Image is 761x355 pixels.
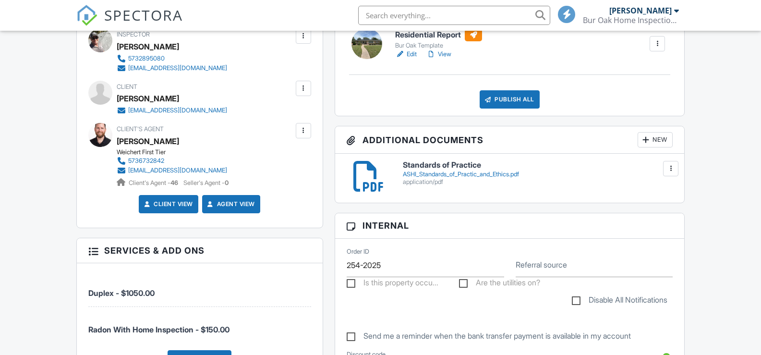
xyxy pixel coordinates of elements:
[76,5,97,26] img: The Best Home Inspection Software - Spectora
[403,178,673,186] div: application/pdf
[583,15,679,25] div: Bur Oak Home Inspections
[170,179,178,186] strong: 46
[117,125,164,133] span: Client's Agent
[117,156,227,166] a: 5736732842
[142,199,193,209] a: Client View
[335,213,685,238] h3: Internal
[117,83,137,90] span: Client
[117,166,227,175] a: [EMAIL_ADDRESS][DOMAIN_NAME]
[395,42,482,49] div: Bur Oak Template
[117,134,179,148] a: [PERSON_NAME]
[609,6,672,15] div: [PERSON_NAME]
[117,54,227,63] a: 5732895080
[129,179,180,186] span: Client's Agent -
[347,247,369,256] label: Order ID
[403,171,673,178] div: ASHI_Standards_of_Practic_and_Ethics.pdf
[128,64,227,72] div: [EMAIL_ADDRESS][DOMAIN_NAME]
[403,161,673,170] h6: Standards of Practice
[480,90,540,109] div: Publish All
[395,29,482,41] h6: Residential Report
[459,278,540,290] label: Are the utilities on?
[117,91,179,106] div: [PERSON_NAME]
[183,179,229,186] span: Seller's Agent -
[516,259,567,270] label: Referral source
[88,325,230,334] span: Radon With Home Inspection - $150.00
[403,161,673,185] a: Standards of Practice ASHI_Standards_of_Practic_and_Ethics.pdf application/pdf
[104,5,183,25] span: SPECTORA
[128,55,165,62] div: 5732895080
[117,39,179,54] div: [PERSON_NAME]
[77,238,323,263] h3: Services & Add ons
[117,63,227,73] a: [EMAIL_ADDRESS][DOMAIN_NAME]
[358,6,550,25] input: Search everything...
[128,107,227,114] div: [EMAIL_ADDRESS][DOMAIN_NAME]
[347,278,438,290] label: Is this property occupied?
[88,270,311,306] li: Service: Duplex
[335,126,685,154] h3: Additional Documents
[76,13,183,33] a: SPECTORA
[128,167,227,174] div: [EMAIL_ADDRESS][DOMAIN_NAME]
[395,29,482,50] a: Residential Report Bur Oak Template
[572,295,667,307] label: Disable All Notifications
[638,132,673,147] div: New
[117,148,235,156] div: Weichert First Tier
[395,49,417,59] a: Edit
[117,106,227,115] a: [EMAIL_ADDRESS][DOMAIN_NAME]
[225,179,229,186] strong: 0
[88,288,155,298] span: Duplex - $1050.00
[347,331,631,343] label: Send me a reminder when the bank transfer payment is available in my account
[205,199,255,209] a: Agent View
[426,49,451,59] a: View
[88,307,311,343] li: Service: Radon With Home Inspection
[128,157,164,165] div: 5736732842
